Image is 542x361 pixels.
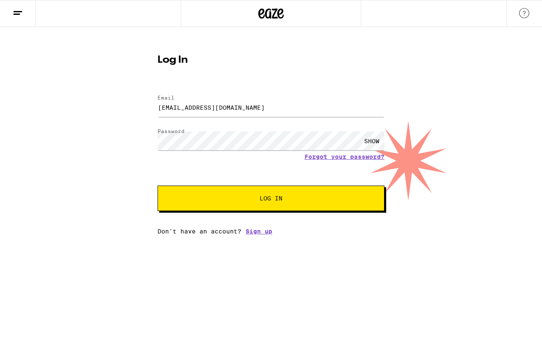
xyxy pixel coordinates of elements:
[304,153,384,160] a: Forgot your password?
[246,228,272,235] a: Sign up
[158,95,174,100] label: Email
[158,228,384,235] div: Don't have an account?
[260,195,282,201] span: Log In
[359,131,384,150] div: SHOW
[158,186,384,211] button: Log In
[158,128,185,134] label: Password
[158,98,384,117] input: Email
[158,55,384,65] h1: Log In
